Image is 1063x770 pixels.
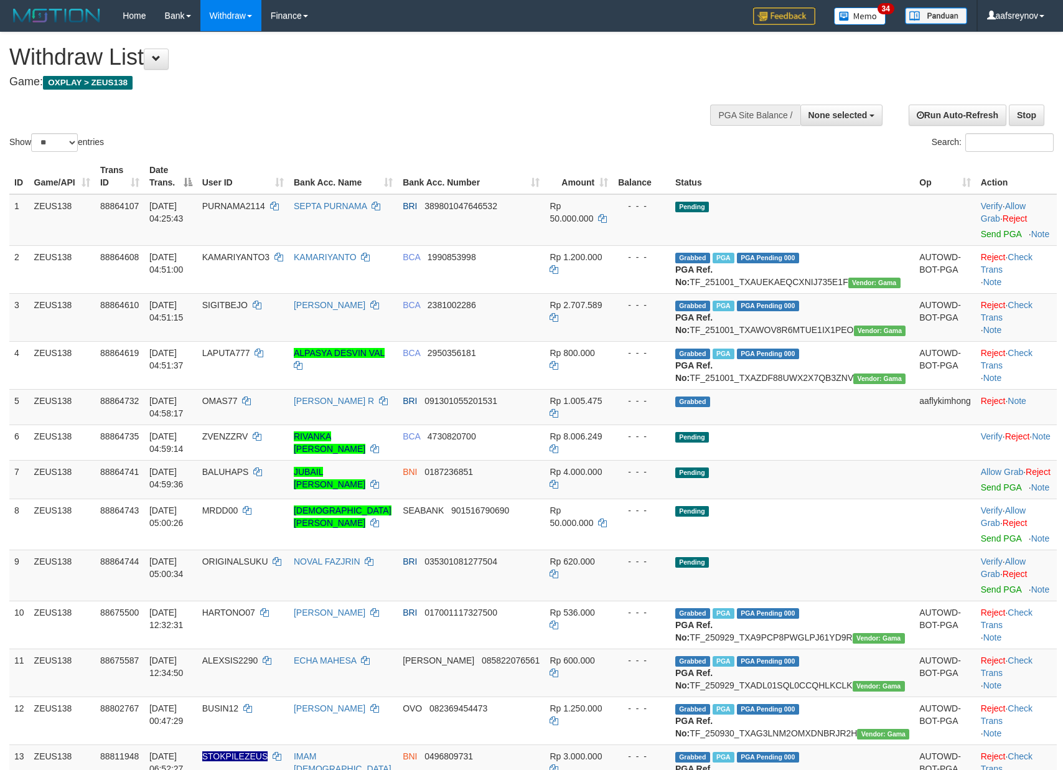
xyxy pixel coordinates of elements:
[429,703,487,713] span: Copy 082369454473 to clipboard
[853,681,905,692] span: Vendor URL: https://trx31.1velocity.biz
[9,649,29,697] td: 11
[981,348,1033,370] a: Check Trans
[202,348,250,358] span: LAPUTA777
[914,293,976,341] td: AUTOWD-BOT-PGA
[9,76,696,88] h4: Game:
[976,389,1057,425] td: ·
[983,373,1002,383] a: Note
[981,431,1003,441] a: Verify
[149,348,184,370] span: [DATE] 04:51:37
[149,655,184,678] span: [DATE] 12:34:50
[983,680,1002,690] a: Note
[144,159,197,194] th: Date Trans.: activate to sort column descending
[1009,105,1044,126] a: Stop
[713,253,734,263] span: Marked by aaftanly
[713,608,734,619] span: Marked by aaftrukkakada
[100,556,139,566] span: 88864744
[713,301,734,311] span: Marked by aaftanly
[9,425,29,460] td: 6
[403,396,417,406] span: BRI
[202,703,238,713] span: BUSIN12
[981,703,1006,713] a: Reject
[545,159,613,194] th: Amount: activate to sort column ascending
[914,245,976,293] td: AUTOWD-BOT-PGA
[403,505,444,515] span: SEABANK
[618,430,665,443] div: - - -
[976,245,1057,293] td: · ·
[9,245,29,293] td: 2
[976,425,1057,460] td: · ·
[1005,431,1030,441] a: Reject
[914,159,976,194] th: Op: activate to sort column ascending
[29,245,95,293] td: ZEUS138
[294,703,365,713] a: [PERSON_NAME]
[675,301,710,311] span: Grabbed
[737,301,799,311] span: PGA Pending
[1031,229,1050,239] a: Note
[1031,482,1050,492] a: Note
[202,467,249,477] span: BALUHAPS
[398,159,545,194] th: Bank Acc. Number: activate to sort column ascending
[981,201,1026,223] a: Allow Grab
[618,702,665,715] div: - - -
[31,133,78,152] select: Showentries
[100,431,139,441] span: 88864735
[981,252,1033,275] a: Check Trans
[675,704,710,715] span: Grabbed
[149,556,184,579] span: [DATE] 05:00:34
[29,460,95,499] td: ZEUS138
[202,201,265,211] span: PURNAMA2114
[618,606,665,619] div: - - -
[9,133,104,152] label: Show entries
[29,601,95,649] td: ZEUS138
[100,348,139,358] span: 88864619
[753,7,815,25] img: Feedback.jpg
[675,656,710,667] span: Grabbed
[550,201,593,223] span: Rp 50.000.000
[29,159,95,194] th: Game/API: activate to sort column ascending
[149,396,184,418] span: [DATE] 04:58:17
[670,649,914,697] td: TF_250929_TXADL01SQL0CCQHLKCLK
[737,253,799,263] span: PGA Pending
[737,752,799,763] span: PGA Pending
[613,159,670,194] th: Balance
[9,293,29,341] td: 3
[981,585,1021,594] a: Send PGA
[149,703,184,726] span: [DATE] 00:47:29
[976,460,1057,499] td: ·
[100,201,139,211] span: 88864107
[834,7,886,25] img: Button%20Memo.svg
[618,395,665,407] div: - - -
[550,556,594,566] span: Rp 620.000
[9,550,29,601] td: 9
[670,293,914,341] td: TF_251001_TXAWOV8R6MTUE1IX1PEO
[294,431,365,454] a: RIVANKA [PERSON_NAME]
[983,728,1002,738] a: Note
[618,251,665,263] div: - - -
[737,349,799,359] span: PGA Pending
[424,556,497,566] span: Copy 035301081277504 to clipboard
[550,703,602,713] span: Rp 1.250.000
[983,325,1002,335] a: Note
[981,348,1006,358] a: Reject
[9,460,29,499] td: 7
[43,76,133,90] span: OXPLAY > ZEUS138
[976,649,1057,697] td: · ·
[202,655,258,665] span: ALEXSIS2290
[854,326,906,336] span: Vendor URL: https://trx31.1velocity.biz
[618,555,665,568] div: - - -
[983,632,1002,642] a: Note
[981,229,1021,239] a: Send PGA
[294,252,357,262] a: KAMARIYANTO
[670,697,914,744] td: TF_250930_TXAG3LNM2OMXDNBRJR2H
[9,499,29,550] td: 8
[675,608,710,619] span: Grabbed
[202,505,238,515] span: MRDD00
[670,601,914,649] td: TF_250929_TXA9PCP8PWGLPJ61YD9R
[675,668,713,690] b: PGA Ref. No:
[428,252,476,262] span: Copy 1990853998 to clipboard
[202,751,268,761] span: Nama rekening ada tanda titik/strip, harap diedit
[294,505,391,528] a: [DEMOGRAPHIC_DATA][PERSON_NAME]
[424,467,473,477] span: Copy 0187236851 to clipboard
[981,533,1021,543] a: Send PGA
